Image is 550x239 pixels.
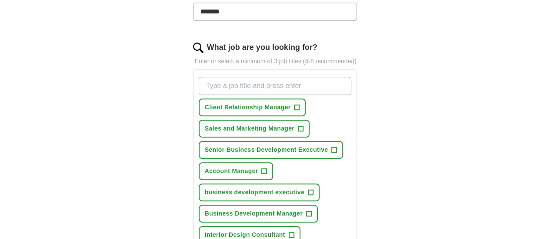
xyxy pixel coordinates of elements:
span: Senior Business Development Executive [205,145,328,154]
button: Account Manager [199,162,273,180]
button: Client Relationship Manager [199,98,306,116]
button: Business Development Manager [199,205,318,223]
button: Senior Business Development Executive [199,141,343,159]
span: Sales and Marketing Manager [205,124,294,133]
img: search.png [193,43,203,53]
p: Enter or select a minimum of 3 job titles (4-8 recommended) [193,57,357,66]
label: What job are you looking for? [207,42,317,53]
span: business development executive [205,188,304,197]
button: Sales and Marketing Manager [199,120,310,138]
input: Type a job title and press enter [199,77,352,95]
span: Account Manager [205,167,258,176]
span: Business Development Manager [205,209,303,218]
button: business development executive [199,183,320,201]
span: Client Relationship Manager [205,103,291,112]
